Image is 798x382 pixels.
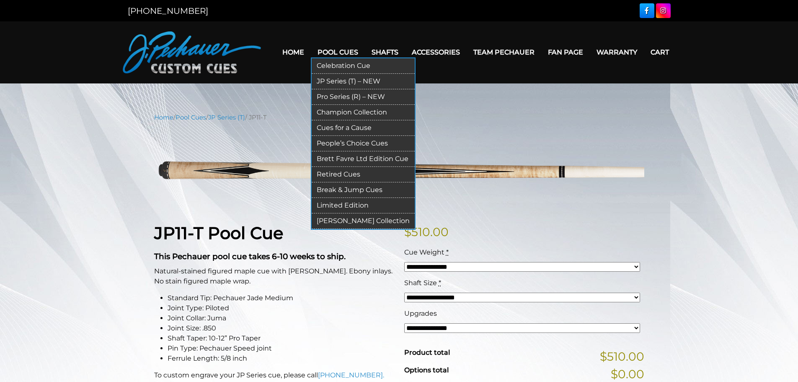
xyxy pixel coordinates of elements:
[446,248,449,256] abbr: required
[312,182,415,198] a: Break & Jump Cues
[312,213,415,229] a: [PERSON_NAME] Collection
[312,58,415,74] a: Celebration Cue
[168,293,394,303] li: Standard Tip: Pechauer Jade Medium
[467,42,541,63] a: Team Pechauer
[600,348,644,365] span: $510.00
[208,114,245,121] a: JP Series (T)
[276,42,311,63] a: Home
[312,89,415,105] a: Pro Series (R) – NEW
[404,348,450,356] span: Product total
[404,279,437,287] span: Shaft Size
[312,167,415,182] a: Retired Cues
[154,266,394,286] p: Natural-stained figured maple cue with [PERSON_NAME]. Ebony inlays. No stain figured maple wrap.
[154,252,346,261] strong: This Pechauer pool cue takes 6-10 weeks to ship.
[644,42,676,63] a: Cart
[365,42,405,63] a: Shafts
[312,136,415,151] a: People’s Choice Cues
[176,114,206,121] a: Pool Cues
[404,309,437,317] span: Upgrades
[318,371,384,379] a: [PHONE_NUMBER].
[154,223,283,243] strong: JP11-T Pool Cue
[404,366,449,374] span: Options total
[312,120,415,136] a: Cues for a Cause
[312,74,415,89] a: JP Series (T) – NEW
[439,279,441,287] abbr: required
[154,114,173,121] a: Home
[404,248,444,256] span: Cue Weight
[312,198,415,213] a: Limited Edition
[590,42,644,63] a: Warranty
[311,42,365,63] a: Pool Cues
[168,343,394,353] li: Pin Type: Pechauer Speed joint
[312,105,415,120] a: Champion Collection
[128,6,208,16] a: [PHONE_NUMBER]
[312,151,415,167] a: Brett Favre Ltd Edition Cue
[405,42,467,63] a: Accessories
[123,31,261,73] img: Pechauer Custom Cues
[404,225,411,239] span: $
[154,370,394,380] p: To custom engrave your JP Series cue, please call
[168,333,394,343] li: Shaft Taper: 10-12” Pro Taper
[168,313,394,323] li: Joint Collar: Juma
[168,323,394,333] li: Joint Size: .850
[154,128,644,210] img: jp11-T.png
[154,113,644,122] nav: Breadcrumb
[541,42,590,63] a: Fan Page
[404,225,449,239] bdi: 510.00
[168,303,394,313] li: Joint Type: Piloted
[168,353,394,364] li: Ferrule Length: 5/8 inch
